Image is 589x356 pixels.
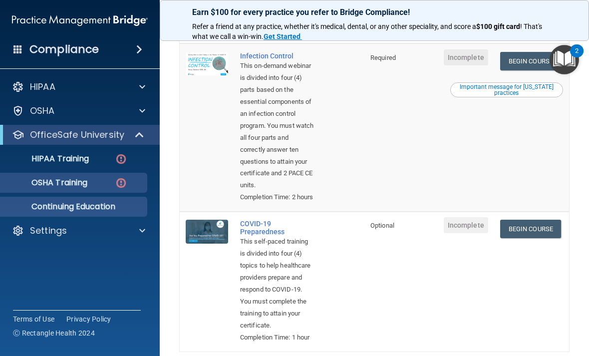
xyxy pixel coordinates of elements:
p: HIPAA Training [6,154,89,164]
p: OSHA [30,105,55,117]
a: Begin Course [500,220,561,238]
img: PMB logo [12,10,148,30]
a: Privacy Policy [66,314,111,324]
a: Infection Control [240,52,314,60]
a: Terms of Use [13,314,54,324]
span: Optional [370,222,394,229]
div: Important message for [US_STATE] practices [452,84,562,96]
p: HIPAA [30,81,55,93]
a: Settings [12,225,145,237]
span: Required [370,54,396,61]
p: Continuing Education [6,202,143,212]
p: OSHA Training [6,178,87,188]
a: Get Started [264,32,302,40]
div: This self-paced training is divided into four (4) topics to help healthcare providers prepare and... [240,236,314,332]
a: OSHA [12,105,145,117]
strong: Get Started [264,32,300,40]
div: Completion Time: 2 hours [240,191,314,203]
button: Read this if you are a dental practitioner in the state of CA [450,82,563,97]
h4: Compliance [29,42,99,56]
a: OfficeSafe University [12,129,145,141]
p: OfficeSafe University [30,129,124,141]
img: danger-circle.6113f641.png [115,153,127,165]
div: This on-demand webinar is divided into four (4) parts based on the essential components of an inf... [240,60,314,192]
span: Incomplete [444,49,488,65]
button: Open Resource Center, 2 new notifications [550,45,579,74]
span: Incomplete [444,217,488,233]
a: COVID-19 Preparedness [240,220,314,236]
div: 2 [575,51,579,64]
strong: $100 gift card [476,22,520,30]
span: Refer a friend at any practice, whether it's medical, dental, or any other speciality, and score a [192,22,476,30]
img: danger-circle.6113f641.png [115,177,127,189]
div: Completion Time: 1 hour [240,332,314,344]
a: HIPAA [12,81,145,93]
span: Ⓒ Rectangle Health 2024 [13,328,95,338]
a: Begin Course [500,52,561,70]
p: Settings [30,225,67,237]
p: Earn $100 for every practice you refer to Bridge Compliance! [192,7,557,17]
span: ! That's what we call a win-win. [192,22,544,40]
